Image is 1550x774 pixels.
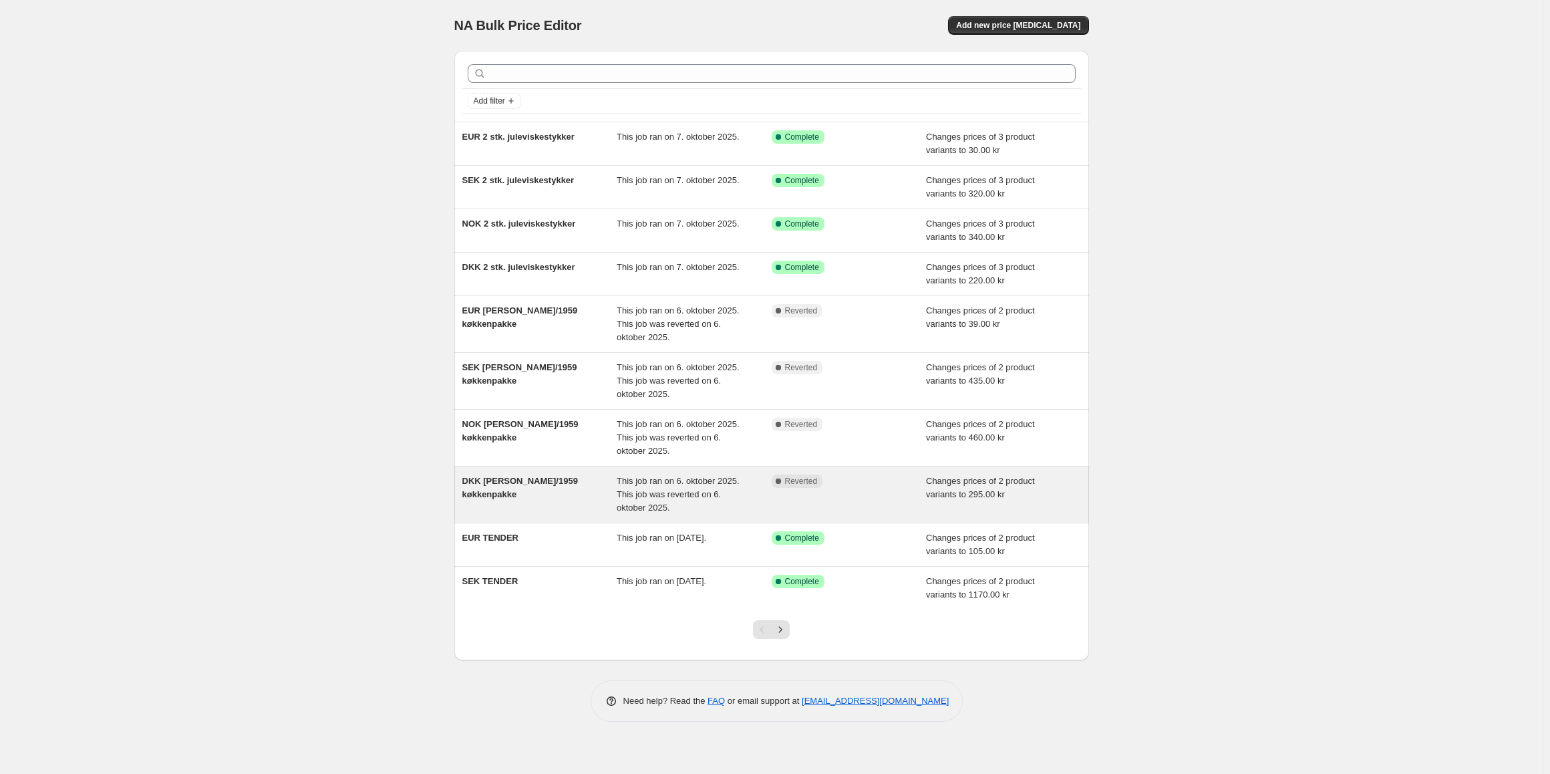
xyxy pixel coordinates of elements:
[617,262,740,272] span: This job ran on 7. oktober 2025.
[623,696,708,706] span: Need help? Read the
[926,533,1035,556] span: Changes prices of 2 product variants to 105.00 kr
[462,305,578,329] span: EUR [PERSON_NAME]/1959 køkkenpakke
[785,305,818,316] span: Reverted
[785,175,819,186] span: Complete
[617,576,706,586] span: This job ran on [DATE].
[926,132,1035,155] span: Changes prices of 3 product variants to 30.00 kr
[617,533,706,543] span: This job ran on [DATE].
[926,476,1035,499] span: Changes prices of 2 product variants to 295.00 kr
[617,476,740,513] span: This job ran on 6. oktober 2025. This job was reverted on 6. oktober 2025.
[926,362,1035,386] span: Changes prices of 2 product variants to 435.00 kr
[617,219,740,229] span: This job ran on 7. oktober 2025.
[462,132,575,142] span: EUR 2 stk. juleviskestykker
[785,476,818,487] span: Reverted
[785,219,819,229] span: Complete
[926,219,1035,242] span: Changes prices of 3 product variants to 340.00 kr
[462,175,575,185] span: SEK 2 stk. juleviskestykker
[708,696,725,706] a: FAQ
[785,132,819,142] span: Complete
[785,576,819,587] span: Complete
[617,419,740,456] span: This job ran on 6. oktober 2025. This job was reverted on 6. oktober 2025.
[956,20,1080,31] span: Add new price [MEDICAL_DATA]
[785,362,818,373] span: Reverted
[926,175,1035,199] span: Changes prices of 3 product variants to 320.00 kr
[771,620,790,639] button: Next
[926,419,1035,442] span: Changes prices of 2 product variants to 460.00 kr
[454,18,582,33] span: NA Bulk Price Editor
[617,132,740,142] span: This job ran on 7. oktober 2025.
[785,262,819,273] span: Complete
[462,219,576,229] span: NOK 2 stk. juleviskestykker
[468,93,521,109] button: Add filter
[474,96,505,106] span: Add filter
[462,476,578,499] span: DKK [PERSON_NAME]/1959 køkkenpakke
[462,419,579,442] span: NOK [PERSON_NAME]/1959 køkkenpakke
[617,175,740,185] span: This job ran on 7. oktober 2025.
[753,620,790,639] nav: Pagination
[926,576,1035,600] span: Changes prices of 2 product variants to 1170.00 kr
[462,576,518,586] span: SEK TENDER
[617,362,740,399] span: This job ran on 6. oktober 2025. This job was reverted on 6. oktober 2025.
[462,362,577,386] span: SEK [PERSON_NAME]/1959 køkkenpakke
[926,262,1035,285] span: Changes prices of 3 product variants to 220.00 kr
[617,305,740,342] span: This job ran on 6. oktober 2025. This job was reverted on 6. oktober 2025.
[725,696,802,706] span: or email support at
[462,533,519,543] span: EUR TENDER
[785,419,818,430] span: Reverted
[948,16,1088,35] button: Add new price [MEDICAL_DATA]
[926,305,1035,329] span: Changes prices of 2 product variants to 39.00 kr
[802,696,949,706] a: [EMAIL_ADDRESS][DOMAIN_NAME]
[462,262,575,272] span: DKK 2 stk. juleviskestykker
[785,533,819,543] span: Complete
